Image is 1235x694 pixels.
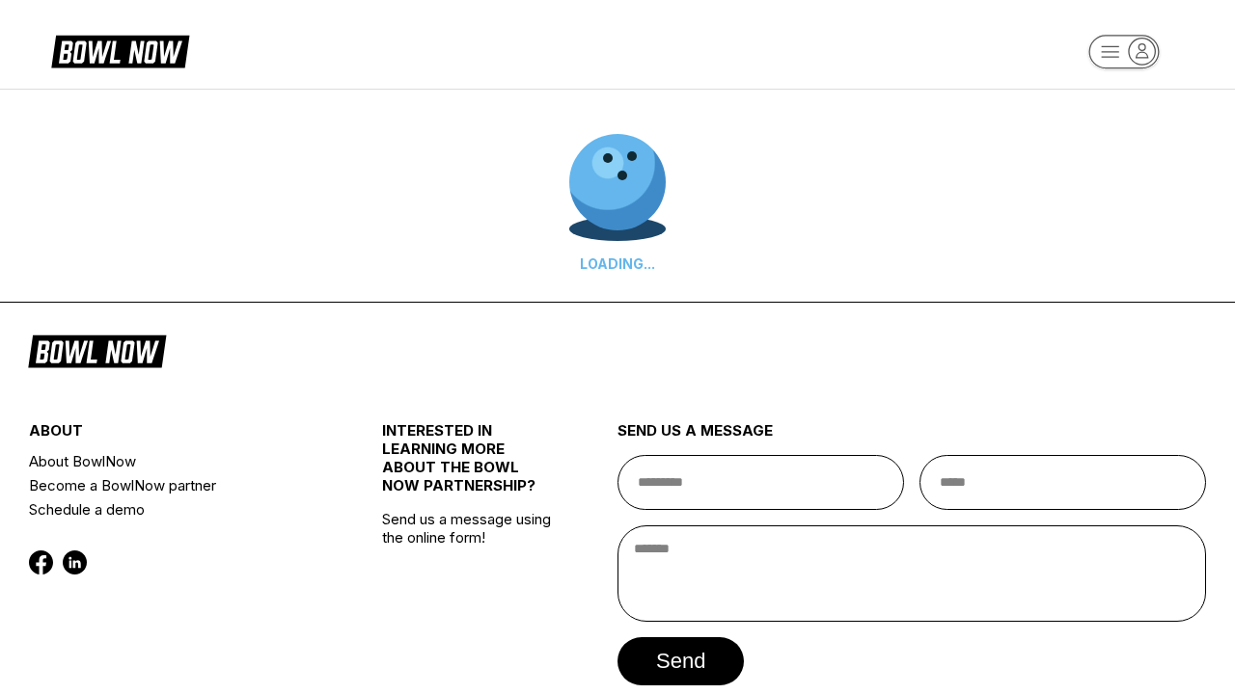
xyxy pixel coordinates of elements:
[29,497,323,521] a: Schedule a demo
[29,421,323,449] div: about
[617,637,744,685] button: send
[382,421,559,510] div: INTERESTED IN LEARNING MORE ABOUT THE BOWL NOW PARTNERSHIP?
[569,255,666,272] div: LOADING...
[617,421,1206,455] div: send us a message
[29,473,323,497] a: Become a BowlNow partner
[29,449,323,473] a: About BowlNow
